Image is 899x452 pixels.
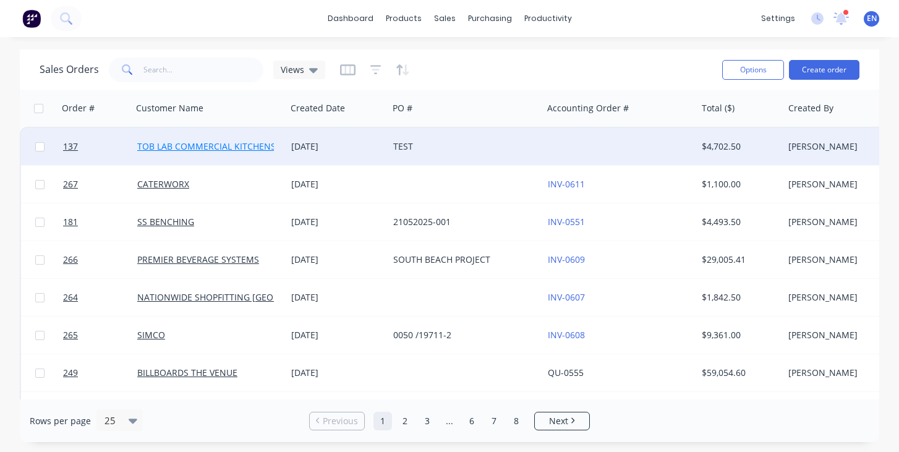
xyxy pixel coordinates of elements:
h1: Sales Orders [40,64,99,75]
span: 266 [63,254,78,266]
div: $9,361.00 [702,329,775,341]
div: Total ($) [702,102,735,114]
div: settings [755,9,801,28]
a: 267 [63,166,137,203]
a: BILLBOARDS THE VENUE [137,367,237,378]
a: NATIONWIDE SHOPFITTING [GEOGRAPHIC_DATA] [137,291,338,303]
a: Page 3 [418,412,437,430]
div: $1,842.50 [702,291,775,304]
a: Page 6 [462,412,481,430]
a: Page 7 [485,412,503,430]
div: SOUTH BEACH PROJECT [393,254,530,266]
a: 263 [63,392,137,429]
a: Next page [535,415,589,427]
a: SIMCO [137,329,165,341]
a: 181 [63,203,137,241]
div: $29,005.41 [702,254,775,266]
div: productivity [518,9,578,28]
span: Previous [323,415,358,427]
span: Views [281,63,304,76]
div: [DATE] [291,140,383,153]
a: INV-0608 [548,329,585,341]
a: Jump forward [440,412,459,430]
span: 264 [63,291,78,304]
a: dashboard [322,9,380,28]
a: 249 [63,354,137,391]
div: Accounting Order # [547,102,629,114]
div: TEST [393,140,530,153]
div: [DATE] [291,216,383,228]
a: 265 [63,317,137,354]
div: sales [428,9,462,28]
a: Previous page [310,415,364,427]
span: 137 [63,140,78,153]
img: Factory [22,9,41,28]
div: Order # [62,102,95,114]
a: SS BENCHING [137,216,194,228]
button: Options [722,60,784,80]
div: [DATE] [291,254,383,266]
div: $4,702.50 [702,140,775,153]
div: $59,054.60 [702,367,775,379]
a: 264 [63,279,137,316]
div: Customer Name [136,102,203,114]
div: $1,100.00 [702,178,775,190]
a: INV-0611 [548,178,585,190]
a: QU-0555 [548,367,584,378]
div: Created Date [291,102,345,114]
div: $4,493.50 [702,216,775,228]
a: TOB LAB COMMERCIAL KITCHENS PTY LTD [137,140,311,152]
div: Created By [788,102,833,114]
div: products [380,9,428,28]
a: 266 [63,241,137,278]
span: 265 [63,329,78,341]
a: INV-0609 [548,254,585,265]
div: purchasing [462,9,518,28]
a: Page 2 [396,412,414,430]
div: 0050 /19711-2 [393,329,530,341]
span: Rows per page [30,415,91,427]
a: 137 [63,128,137,165]
div: [DATE] [291,178,383,190]
span: Next [549,415,568,427]
a: INV-0551 [548,216,585,228]
input: Search... [143,58,264,82]
div: [DATE] [291,329,383,341]
a: INV-0607 [548,291,585,303]
button: Create order [789,60,859,80]
a: Page 8 [507,412,526,430]
div: [DATE] [291,367,383,379]
span: EN [867,13,877,24]
a: Page 1 is your current page [373,412,392,430]
span: 267 [63,178,78,190]
a: CATERWORX [137,178,189,190]
a: PREMIER BEVERAGE SYSTEMS [137,254,259,265]
div: [DATE] [291,291,383,304]
span: 181 [63,216,78,228]
ul: Pagination [304,412,595,430]
div: 21052025-001 [393,216,530,228]
div: PO # [393,102,412,114]
span: 249 [63,367,78,379]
